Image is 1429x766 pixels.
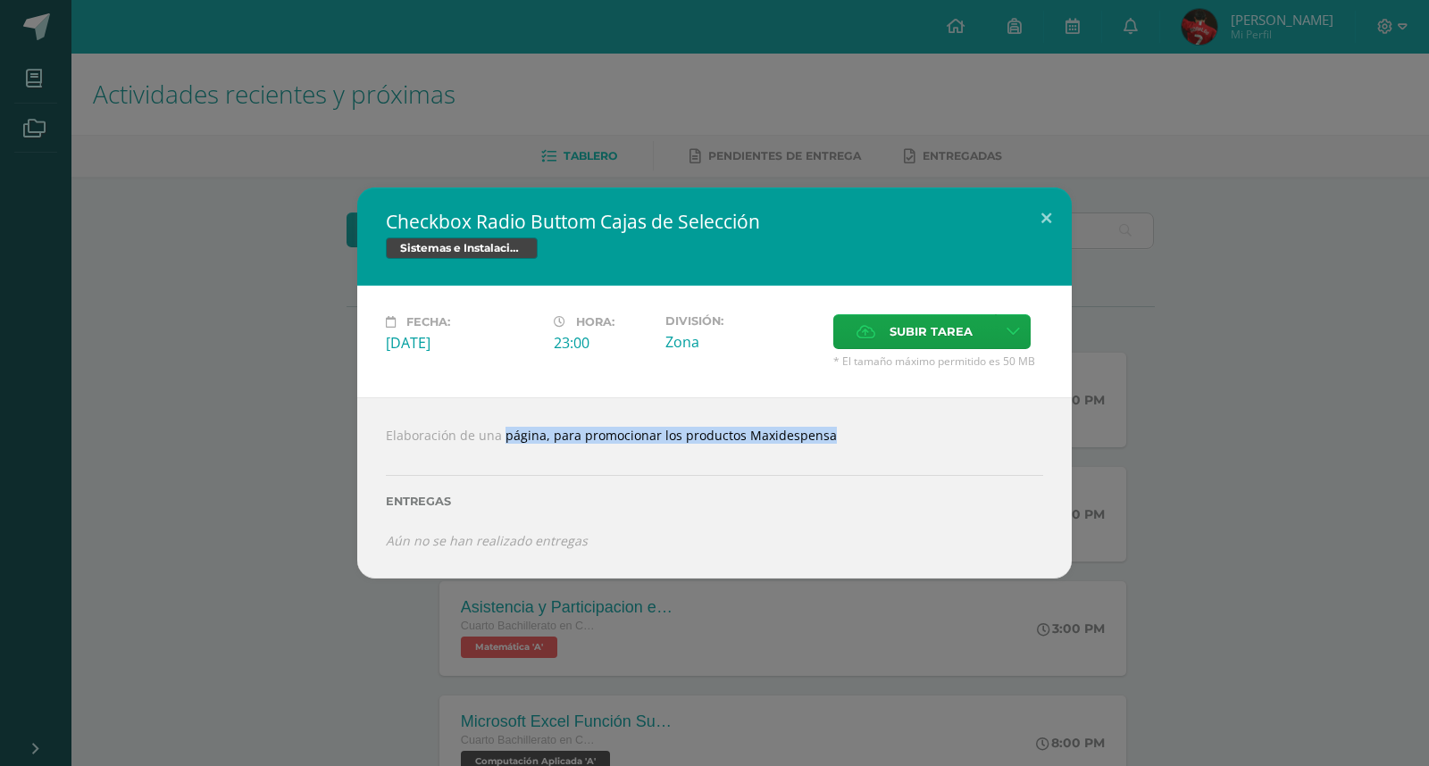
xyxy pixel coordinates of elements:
h2: Checkbox Radio Buttom Cajas de Selección [386,209,1043,234]
i: Aún no se han realizado entregas [386,532,588,549]
div: Zona [665,332,819,352]
button: Close (Esc) [1021,187,1072,248]
span: Hora: [576,315,614,329]
div: [DATE] [386,333,539,353]
label: División: [665,314,819,328]
span: Fecha: [406,315,450,329]
label: Entregas [386,495,1043,508]
span: Sistemas e Instalación de Software [386,237,538,259]
div: 23:00 [554,333,651,353]
div: Elaboración de una página, para promocionar los productos Maxidespensa [357,397,1072,578]
span: * El tamaño máximo permitido es 50 MB [833,354,1043,369]
span: Subir tarea [890,315,973,348]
